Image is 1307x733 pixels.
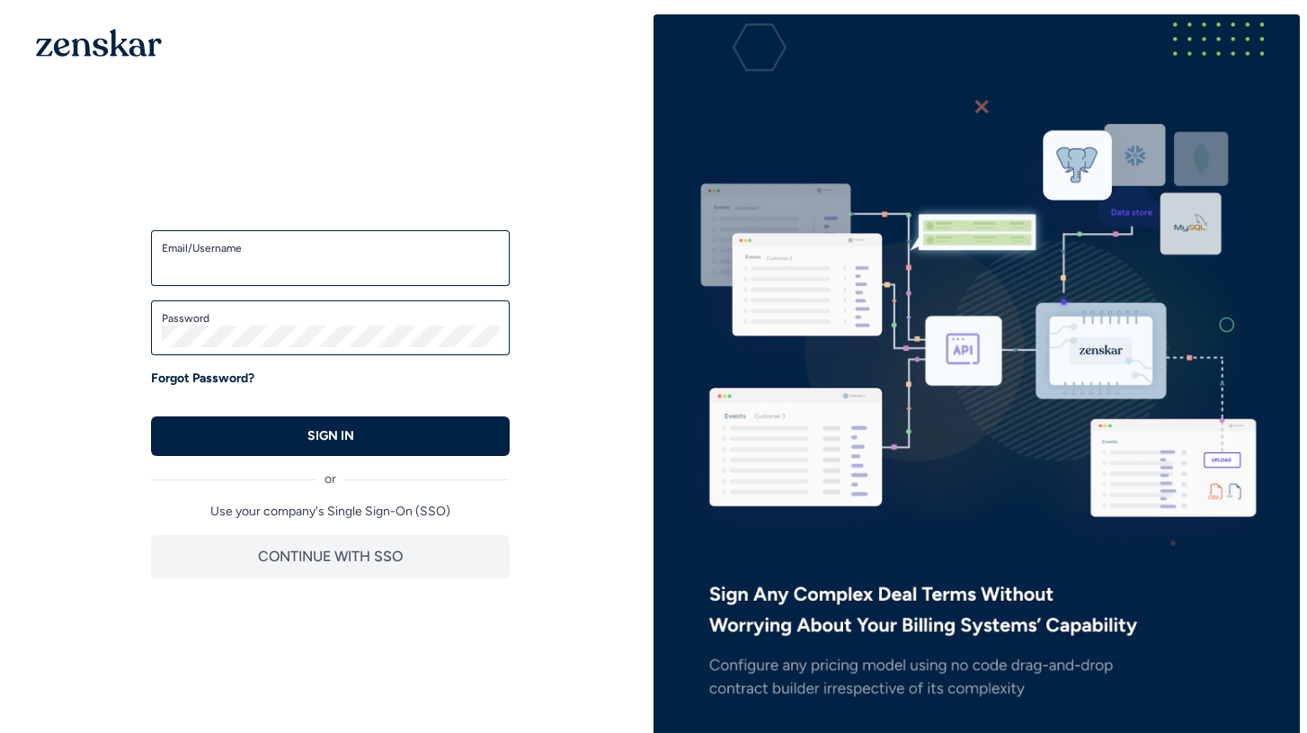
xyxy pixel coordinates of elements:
[151,456,510,488] div: or
[151,416,510,456] button: SIGN IN
[151,503,510,521] p: Use your company's Single Sign-On (SSO)
[307,427,354,445] p: SIGN IN
[151,370,254,388] a: Forgot Password?
[36,29,162,57] img: 1OGAJ2xQqyY4LXKgY66KYq0eOWRCkrZdAb3gUhuVAqdWPZE9SRJmCz+oDMSn4zDLXe31Ii730ItAGKgCKgCCgCikA4Av8PJUP...
[162,241,499,255] label: Email/Username
[162,311,499,326] label: Password
[151,535,510,578] button: CONTINUE WITH SSO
